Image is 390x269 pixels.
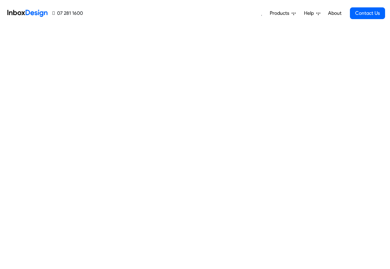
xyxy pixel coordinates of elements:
a: Help [302,7,323,19]
a: About [326,7,343,19]
a: Contact Us [350,7,385,19]
span: Help [304,10,316,17]
a: 07 281 1600 [52,10,83,17]
span: Products [270,10,292,17]
a: Products [267,7,298,19]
